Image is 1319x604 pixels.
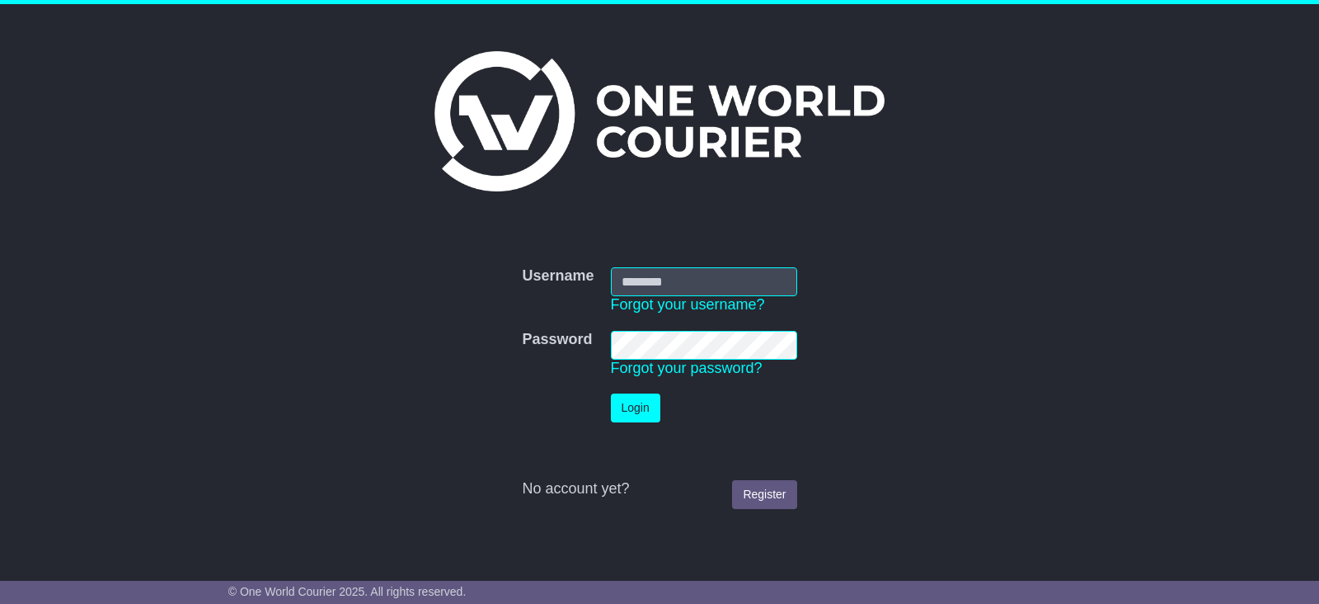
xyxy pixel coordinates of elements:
[228,585,467,598] span: © One World Courier 2025. All rights reserved.
[611,394,660,422] button: Login
[611,296,765,313] a: Forgot your username?
[434,51,885,191] img: One World
[522,480,796,498] div: No account yet?
[522,267,594,285] label: Username
[522,331,592,349] label: Password
[732,480,796,509] a: Register
[611,360,763,376] a: Forgot your password?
